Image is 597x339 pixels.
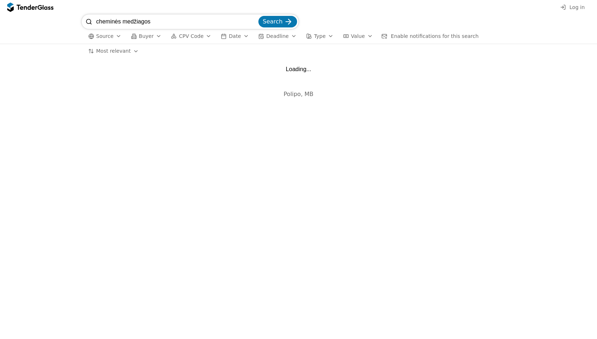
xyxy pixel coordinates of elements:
span: Log in [570,4,585,10]
span: Enable notifications for this search [391,33,479,39]
span: Value [351,33,365,39]
button: Type [303,32,336,41]
button: Source [85,32,124,41]
span: Buyer [139,33,154,39]
span: CPV Code [179,33,203,39]
button: Deadline [255,32,300,41]
span: Polipo, MB [284,91,314,97]
button: Date [218,32,252,41]
button: CPV Code [168,32,214,41]
button: Buyer [128,32,164,41]
button: Search [258,16,297,27]
span: Type [314,33,326,39]
input: Search tenders... [96,14,257,29]
button: Log in [558,3,587,12]
span: Deadline [266,33,289,39]
button: Value [340,32,375,41]
span: Search [263,18,283,25]
span: Source [96,33,113,39]
span: Date [229,33,241,39]
button: Enable notifications for this search [379,32,481,41]
div: Loading... [286,66,311,73]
